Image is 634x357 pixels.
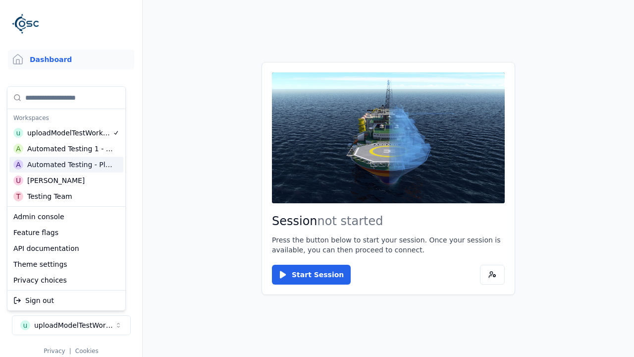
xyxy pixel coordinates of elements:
div: u [13,128,23,138]
div: Feature flags [9,225,123,240]
div: Sign out [9,293,123,308]
div: T [13,191,23,201]
div: Privacy choices [9,272,123,288]
div: Automated Testing - Playwright [27,160,113,170]
div: A [13,144,23,154]
div: API documentation [9,240,123,256]
div: Automated Testing 1 - Playwright [27,144,113,154]
div: [PERSON_NAME] [27,176,85,185]
div: Testing Team [27,191,72,201]
div: U [13,176,23,185]
div: A [13,160,23,170]
div: Workspaces [9,111,123,125]
div: Suggestions [7,207,125,290]
div: Suggestions [7,291,125,310]
div: Admin console [9,209,123,225]
div: uploadModelTestWorkspace [27,128,112,138]
div: Theme settings [9,256,123,272]
div: Suggestions [7,87,125,206]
